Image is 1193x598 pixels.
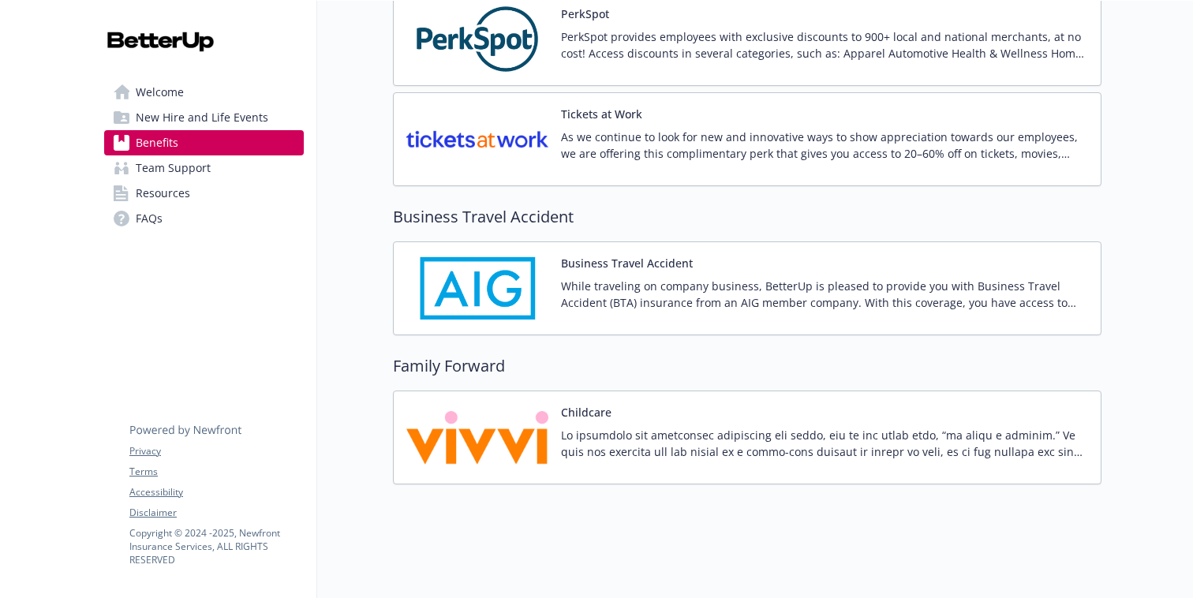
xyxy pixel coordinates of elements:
[136,206,163,231] span: FAQs
[393,205,1101,229] h2: Business Travel Accident
[561,106,642,122] button: Tickets at Work
[129,485,303,499] a: Accessibility
[104,155,304,181] a: Team Support
[136,80,184,105] span: Welcome
[129,465,303,479] a: Terms
[129,526,303,566] p: Copyright © 2024 - 2025 , Newfront Insurance Services, ALL RIGHTS RESERVED
[561,255,693,271] button: Business Travel Accident
[406,404,548,471] img: Vivvi carrier logo
[406,106,548,173] img: TicketsatWork carrier logo
[104,181,304,206] a: Resources
[561,28,1088,62] p: PerkSpot provides employees with exclusive discounts to 900+ local and national merchants, at no ...
[561,129,1088,162] p: As we continue to look for new and innovative ways to show appreciation towards our employees, we...
[129,444,303,458] a: Privacy
[104,105,304,130] a: New Hire and Life Events
[129,506,303,520] a: Disclaimer
[104,130,304,155] a: Benefits
[561,6,609,22] button: PerkSpot
[393,354,1101,378] h2: Family Forward
[406,6,548,73] img: PerkSpot carrier logo
[136,181,190,206] span: Resources
[136,105,268,130] span: New Hire and Life Events
[104,206,304,231] a: FAQs
[104,80,304,105] a: Welcome
[561,427,1088,460] p: Lo ipsumdolo sit ametconsec adipiscing eli seddo, eiu te inc utlab etdo, “ma aliqu e adminim.” Ve...
[136,130,178,155] span: Benefits
[561,404,611,420] button: Childcare
[561,278,1088,311] p: While traveling on company business, BetterUp is pleased to provide you with Business Travel Acci...
[136,155,211,181] span: Team Support
[406,255,548,322] img: AIG American General Life Insurance Company carrier logo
